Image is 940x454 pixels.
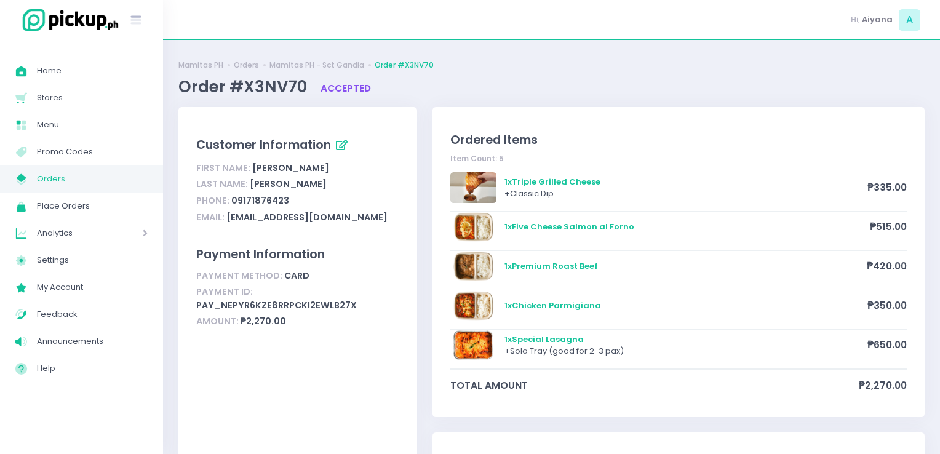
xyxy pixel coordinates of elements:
[196,193,399,209] div: 09171876423
[234,60,259,71] a: Orders
[196,211,225,223] span: Email:
[269,60,364,71] a: Mamitas PH - Sct Gandia
[37,117,148,133] span: Menu
[37,198,148,214] span: Place Orders
[196,269,282,282] span: Payment Method:
[37,279,148,295] span: My Account
[15,7,120,33] img: logo
[37,63,148,79] span: Home
[196,245,399,263] div: Payment Information
[862,14,893,26] span: Aiyana
[196,135,399,156] div: Customer Information
[450,131,907,149] div: Ordered Items
[37,144,148,160] span: Promo Codes
[196,177,399,193] div: [PERSON_NAME]
[37,360,148,376] span: Help
[196,315,239,327] span: Amount:
[37,90,148,106] span: Stores
[196,209,399,226] div: [EMAIL_ADDRESS][DOMAIN_NAME]
[196,314,399,330] div: ₱2,270.00
[37,171,148,187] span: Orders
[321,82,371,95] span: accepted
[859,378,907,392] span: ₱2,270.00
[375,60,434,71] a: Order #X3NV70
[196,194,229,207] span: Phone:
[450,378,859,392] span: total amount
[196,285,253,298] span: Payment ID:
[899,9,920,31] span: A
[37,306,148,322] span: Feedback
[196,162,250,174] span: First Name:
[37,333,148,349] span: Announcements
[851,14,860,26] span: Hi,
[450,153,907,164] div: Item Count: 5
[178,76,311,98] span: Order #X3NV70
[196,160,399,177] div: [PERSON_NAME]
[37,252,148,268] span: Settings
[178,60,223,71] a: Mamitas PH
[196,178,248,190] span: Last Name:
[37,225,108,241] span: Analytics
[196,284,399,314] div: pay_NePYr6Kze8RrpcKi2eWLb27X
[196,268,399,284] div: card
